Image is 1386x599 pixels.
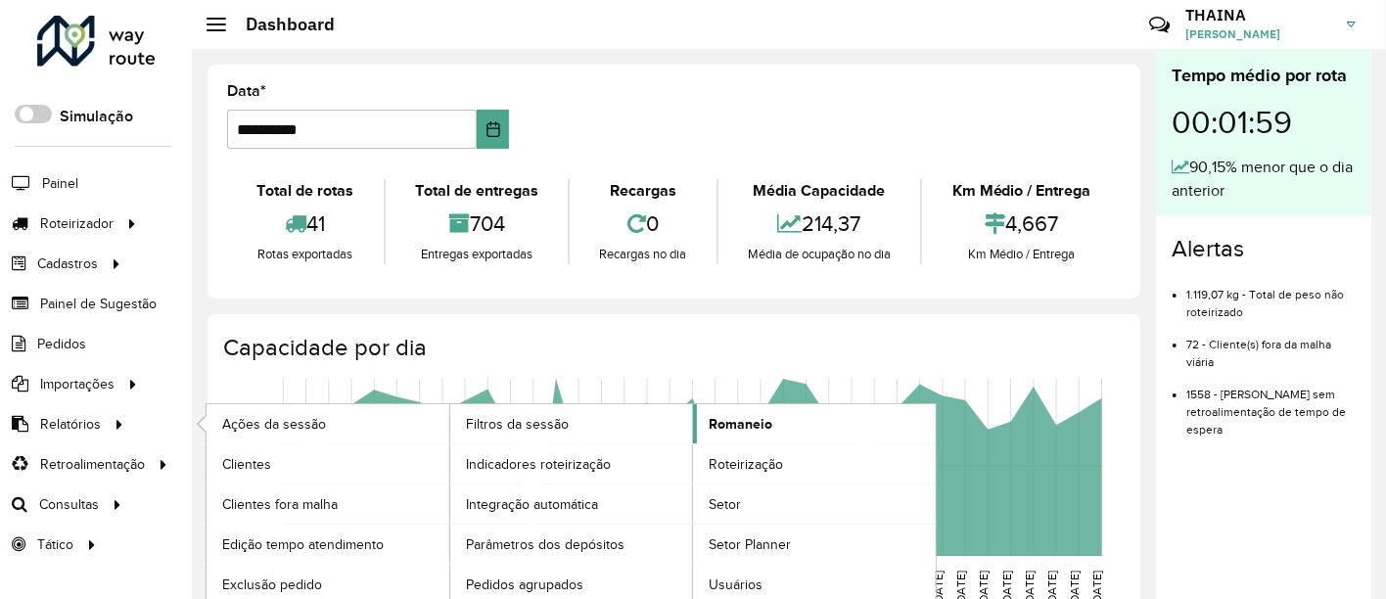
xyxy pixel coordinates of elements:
[693,404,936,443] a: Romaneio
[1185,25,1332,43] span: [PERSON_NAME]
[723,245,916,264] div: Média de ocupação no dia
[40,213,114,234] span: Roteirizador
[466,575,583,595] span: Pedidos agrupados
[927,179,1116,203] div: Km Médio / Entrega
[709,534,791,555] span: Setor Planner
[927,245,1116,264] div: Km Médio / Entrega
[1172,63,1356,89] div: Tempo médio por rota
[927,203,1116,245] div: 4,667
[222,414,326,435] span: Ações da sessão
[723,179,916,203] div: Média Capacidade
[40,374,115,394] span: Importações
[232,203,379,245] div: 41
[42,173,78,194] span: Painel
[1186,371,1356,438] li: 1558 - [PERSON_NAME] sem retroalimentação de tempo de espera
[1138,4,1180,46] a: Contato Rápido
[723,203,916,245] div: 214,37
[693,525,936,564] a: Setor Planner
[207,404,449,443] a: Ações da sessão
[391,179,564,203] div: Total de entregas
[1172,89,1356,156] div: 00:01:59
[60,105,133,128] label: Simulação
[693,444,936,484] a: Roteirização
[1186,271,1356,321] li: 1.119,07 kg - Total de peso não roteirizado
[575,203,712,245] div: 0
[466,454,611,475] span: Indicadores roteirização
[693,484,936,524] a: Setor
[466,414,569,435] span: Filtros da sessão
[37,534,73,555] span: Tático
[232,245,379,264] div: Rotas exportadas
[222,494,338,515] span: Clientes fora malha
[1185,6,1332,24] h3: THAINA
[222,534,384,555] span: Edição tempo atendimento
[450,484,693,524] a: Integração automática
[37,253,98,274] span: Cadastros
[709,575,762,595] span: Usuários
[226,14,335,35] h2: Dashboard
[40,294,157,314] span: Painel de Sugestão
[450,404,693,443] a: Filtros da sessão
[222,575,322,595] span: Exclusão pedido
[227,79,266,103] label: Data
[450,444,693,484] a: Indicadores roteirização
[709,454,783,475] span: Roteirização
[575,179,712,203] div: Recargas
[207,484,449,524] a: Clientes fora malha
[223,334,1121,362] h4: Capacidade por dia
[466,534,624,555] span: Parâmetros dos depósitos
[391,203,564,245] div: 704
[232,179,379,203] div: Total de rotas
[1172,156,1356,203] div: 90,15% menor que o dia anterior
[207,525,449,564] a: Edição tempo atendimento
[1186,321,1356,371] li: 72 - Cliente(s) fora da malha viária
[575,245,712,264] div: Recargas no dia
[709,494,741,515] span: Setor
[40,414,101,435] span: Relatórios
[1172,235,1356,263] h4: Alertas
[222,454,271,475] span: Clientes
[37,334,86,354] span: Pedidos
[709,414,772,435] span: Romaneio
[391,245,564,264] div: Entregas exportadas
[466,494,598,515] span: Integração automática
[39,494,99,515] span: Consultas
[477,110,509,149] button: Choose Date
[450,525,693,564] a: Parâmetros dos depósitos
[207,444,449,484] a: Clientes
[40,454,145,475] span: Retroalimentação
